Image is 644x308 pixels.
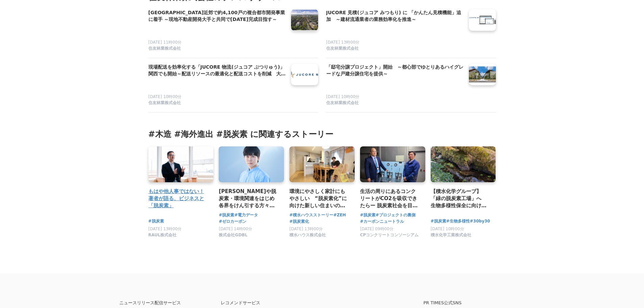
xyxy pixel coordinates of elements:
p: ニュースリリース配信サービス [119,301,221,305]
p: レコメンドサービス [221,301,322,305]
span: CPコンクリートコンソーシアム [360,232,419,238]
span: [DATE] 10時00分 [148,94,182,99]
a: 積水化学工業株式会社 [431,234,471,239]
span: [DATE] 10時00分 [326,94,360,99]
a: #脱炭素 [148,218,164,224]
span: 住友林業株式会社 [148,100,181,106]
a: JUCORE 見積(ジュコア みつもり) に 「かんたん見積機能」追加 ～建材流通業者の業務効率化を推進～ [326,9,463,23]
a: 住友林業株式会社 [148,100,286,107]
a: #ZEH [333,212,346,218]
span: [DATE] 13時00分 [326,40,360,45]
a: CPコンクリートコンソーシアム [360,234,419,239]
a: 株式会社GDBL [219,234,247,239]
a: 「邸宅分譲プロジェクト」開始 ～都心部でゆとりあるハイグレードな戸建分譲住宅を提供～ [326,64,463,78]
a: #カーボンニュートラル [360,218,404,225]
a: #積水ハウスストーリー [289,212,333,218]
a: [GEOGRAPHIC_DATA]近郊で約4,100戸の複合都市開発事業に着手 ～現地不動産開発大手と共同で[DATE]完成目指す～ [148,9,286,23]
span: RAUL株式会社 [148,232,177,238]
a: 積水ハウス株式会社 [289,234,326,239]
a: #脱炭素 [219,212,234,218]
a: #電力データ [234,212,258,218]
a: 現場配送を効率化する「JUCORE 物流(ジュコア ぶつりゅう)」 関西でも開始～配送リソースの最適化と配送コストを削減 大都市圏で展開～ [148,64,286,78]
p: PR TIMES公式SNS [424,301,525,305]
a: #プロジェクトの裏側 [376,212,415,218]
h4: 「邸宅分譲プロジェクト」開始 ～都心部でゆとりあるハイグレードな戸建分譲住宅を提供～ [326,64,463,77]
span: 積水ハウス株式会社 [289,232,326,238]
span: 住友林業株式会社 [326,100,359,106]
a: #ゼロカーボン [219,218,246,225]
a: 【積水化学グループ】「緑の脱炭素工場」へ 生物多様性保全に向けた積水メディカル岩手工場の挑戦 [431,188,491,210]
a: #30by30 [470,218,490,224]
a: もはや他人事ではない！ 著者が語る、ビジネスと「脱炭素」 [148,188,208,210]
h4: 現場配送を効率化する「JUCORE 物流(ジュコア ぶつりゅう)」 関西でも開始～配送リソースの最適化と配送コストを削減 大都市圏で展開～ [148,64,286,77]
a: RAUL株式会社 [148,234,177,239]
a: #脱炭素 [431,218,446,224]
a: 生活の周りにあるコンクリートがCO2を吸収できたらー 脱炭素社会を目指す革新的プロジェクト「CPコンクリート・コンソーシアム」の取り組みと展望 [360,188,420,210]
span: 住友林業株式会社 [148,46,181,51]
span: 積水化学工業株式会社 [431,232,471,238]
span: [DATE] 09時00分 [360,227,393,231]
h3: #木造 #海外進出 #脱炭素 に関連するストーリー [148,129,496,140]
a: 住友林業株式会社 [148,46,286,52]
a: 住友林業株式会社 [326,46,463,52]
span: [DATE] 14時00分 [219,227,252,231]
span: [DATE] 13時00分 [289,227,323,231]
span: 株式会社GDBL [219,232,247,238]
span: [DATE] 13時00分 [148,227,182,231]
a: #生物多様性 [446,218,470,224]
a: [PERSON_NAME]や脱炭素・環境関連をはじめ各界をけん引する方々がボードメンバーとして参画、「脱炭素社会」を"すごく楽しく"生きるアイディアをディスカッション [219,188,279,210]
a: #脱炭素 [360,212,376,218]
a: 環境にやさしく家計にもやさしい “脱炭素化”に向けた新しい住まいの選択肢 [289,188,349,210]
span: [DATE] 10時00分 [431,227,464,231]
span: [DATE] 11時00分 [148,40,182,45]
span: 住友林業株式会社 [326,46,359,51]
a: #脱炭素化 [289,218,309,225]
a: 住友林業株式会社 [326,100,463,107]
